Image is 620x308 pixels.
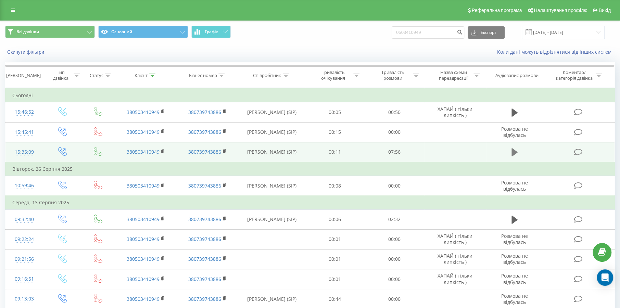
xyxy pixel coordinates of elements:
[12,292,37,306] div: 09:13:03
[365,269,424,289] td: 00:00
[89,73,103,78] div: Статус
[315,69,352,81] div: Тривалість очікування
[12,145,37,159] div: 15:35:09
[365,249,424,269] td: 00:00
[501,253,528,265] span: Розмова не відбулась
[188,109,221,115] a: 380739743886
[501,233,528,245] span: Розмова не відбулась
[127,149,160,155] a: 380503410949
[305,176,365,196] td: 00:08
[5,162,615,176] td: Вівторок, 26 Серпня 2025
[12,126,37,139] div: 15:45:41
[12,272,37,286] div: 09:16:51
[127,182,160,189] a: 380503410949
[365,229,424,249] td: 00:00
[5,49,48,55] button: Скинути фільтри
[435,69,472,81] div: Назва схеми переадресації
[188,236,221,242] a: 380739743886
[127,129,160,135] a: 380503410949
[12,253,37,266] div: 09:21:56
[127,109,160,115] a: 380503410949
[501,179,528,192] span: Розмова не відбулась
[191,26,231,38] button: Графік
[424,269,486,289] td: ХАПАЙ ( тільки липкість )
[6,73,41,78] div: [PERSON_NAME]
[5,89,615,102] td: Сьогодні
[305,229,365,249] td: 00:01
[597,269,613,286] div: Open Intercom Messenger
[50,69,72,81] div: Тип дзвінка
[365,142,424,162] td: 07:56
[188,256,221,262] a: 380739743886
[239,122,305,142] td: [PERSON_NAME] (SIP)
[239,209,305,229] td: [PERSON_NAME] (SIP)
[16,29,39,35] span: Всі дзвінки
[12,105,37,119] div: 15:46:52
[501,293,528,305] span: Розмова не відбулась
[305,142,365,162] td: 00:11
[365,122,424,142] td: 00:00
[188,296,221,302] a: 380739743886
[365,176,424,196] td: 00:00
[365,209,424,229] td: 02:32
[424,249,486,269] td: ХАПАЙ ( тільки липкість )
[205,29,218,34] span: Графік
[392,26,464,39] input: Пошук за номером
[468,26,505,39] button: Експорт
[5,26,95,38] button: Всі дзвінки
[12,179,37,192] div: 10:59:46
[495,73,539,78] div: Аудіозапис розмови
[239,102,305,122] td: [PERSON_NAME] (SIP)
[305,249,365,269] td: 00:01
[365,102,424,122] td: 00:50
[253,73,281,78] div: Співробітник
[189,73,217,78] div: Бізнес номер
[127,236,160,242] a: 380503410949
[305,102,365,122] td: 00:05
[127,276,160,282] a: 380503410949
[424,229,486,249] td: ХАПАЙ ( тільки липкість )
[497,49,615,55] a: Коли дані можуть відрізнятися вiд інших систем
[501,126,528,138] span: Розмова не відбулась
[305,269,365,289] td: 00:01
[239,142,305,162] td: [PERSON_NAME] (SIP)
[239,176,305,196] td: [PERSON_NAME] (SIP)
[188,216,221,222] a: 380739743886
[534,8,587,13] span: Налаштування профілю
[188,276,221,282] a: 380739743886
[375,69,411,81] div: Тривалість розмови
[501,272,528,285] span: Розмова не відбулась
[188,129,221,135] a: 380739743886
[127,296,160,302] a: 380503410949
[554,69,594,81] div: Коментар/категорія дзвінка
[599,8,611,13] span: Вихід
[472,8,522,13] span: Реферальна програма
[12,213,37,226] div: 09:32:40
[305,122,365,142] td: 00:15
[5,196,615,209] td: Середа, 13 Серпня 2025
[188,182,221,189] a: 380739743886
[135,73,148,78] div: Клієнт
[188,149,221,155] a: 380739743886
[127,256,160,262] a: 380503410949
[12,233,37,246] div: 09:22:24
[98,26,188,38] button: Основний
[127,216,160,222] a: 380503410949
[305,209,365,229] td: 00:06
[424,102,486,122] td: ХАПАЙ ( тільки липкість )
